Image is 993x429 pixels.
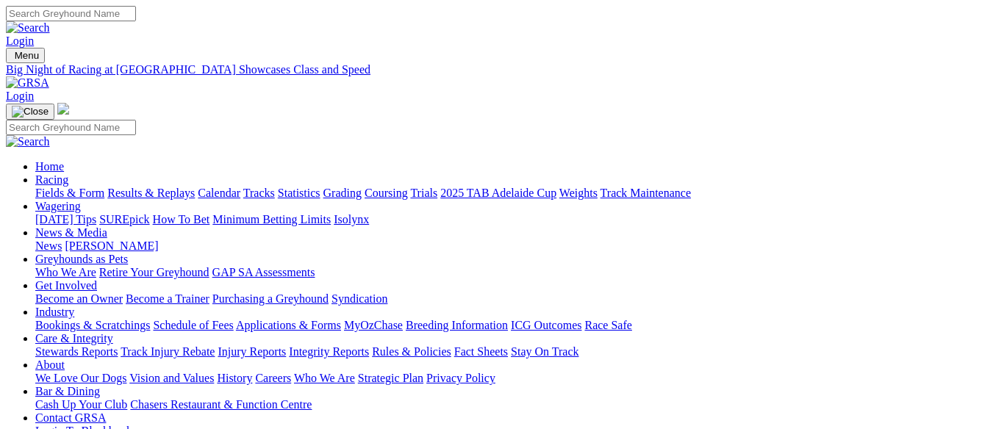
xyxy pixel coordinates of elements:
[584,319,631,331] a: Race Safe
[35,398,127,411] a: Cash Up Your Club
[601,187,691,199] a: Track Maintenance
[426,372,495,384] a: Privacy Policy
[35,372,987,385] div: About
[153,213,210,226] a: How To Bet
[107,187,195,199] a: Results & Replays
[331,292,387,305] a: Syndication
[35,319,987,332] div: Industry
[334,213,369,226] a: Isolynx
[35,187,104,199] a: Fields & Form
[57,103,69,115] img: logo-grsa-white.png
[454,345,508,358] a: Fact Sheets
[35,239,987,253] div: News & Media
[6,35,34,47] a: Login
[35,319,150,331] a: Bookings & Scratchings
[198,187,240,199] a: Calendar
[243,187,275,199] a: Tracks
[35,173,68,186] a: Racing
[6,48,45,63] button: Toggle navigation
[35,213,96,226] a: [DATE] Tips
[129,372,214,384] a: Vision and Values
[323,187,362,199] a: Grading
[65,239,158,252] a: [PERSON_NAME]
[99,213,149,226] a: SUREpick
[35,292,987,306] div: Get Involved
[35,213,987,226] div: Wagering
[212,213,331,226] a: Minimum Betting Limits
[6,76,49,90] img: GRSA
[126,292,209,305] a: Become a Trainer
[212,292,329,305] a: Purchasing a Greyhound
[218,345,286,358] a: Injury Reports
[35,239,62,252] a: News
[35,160,64,173] a: Home
[217,372,252,384] a: History
[35,266,96,278] a: Who We Are
[406,319,508,331] a: Breeding Information
[35,226,107,239] a: News & Media
[35,372,126,384] a: We Love Our Dogs
[294,372,355,384] a: Who We Are
[236,319,341,331] a: Applications & Forms
[153,319,233,331] a: Schedule of Fees
[35,358,65,371] a: About
[278,187,320,199] a: Statistics
[35,385,100,397] a: Bar & Dining
[35,411,106,424] a: Contact GRSA
[511,345,578,358] a: Stay On Track
[35,279,97,292] a: Get Involved
[344,319,403,331] a: MyOzChase
[6,120,136,135] input: Search
[35,306,74,318] a: Industry
[6,90,34,102] a: Login
[130,398,312,411] a: Chasers Restaurant & Function Centre
[289,345,369,358] a: Integrity Reports
[35,345,987,358] div: Care & Integrity
[6,6,136,21] input: Search
[511,319,581,331] a: ICG Outcomes
[372,345,451,358] a: Rules & Policies
[6,21,50,35] img: Search
[410,187,437,199] a: Trials
[121,345,215,358] a: Track Injury Rebate
[99,266,209,278] a: Retire Your Greyhound
[440,187,556,199] a: 2025 TAB Adelaide Cup
[35,398,987,411] div: Bar & Dining
[6,104,54,120] button: Toggle navigation
[35,332,113,345] a: Care & Integrity
[35,345,118,358] a: Stewards Reports
[12,106,49,118] img: Close
[559,187,598,199] a: Weights
[6,63,987,76] a: Big Night of Racing at [GEOGRAPHIC_DATA] Showcases Class and Speed
[35,253,128,265] a: Greyhounds as Pets
[15,50,39,61] span: Menu
[35,187,987,200] div: Racing
[358,372,423,384] a: Strategic Plan
[255,372,291,384] a: Careers
[35,266,987,279] div: Greyhounds as Pets
[35,292,123,305] a: Become an Owner
[365,187,408,199] a: Coursing
[35,200,81,212] a: Wagering
[6,135,50,148] img: Search
[212,266,315,278] a: GAP SA Assessments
